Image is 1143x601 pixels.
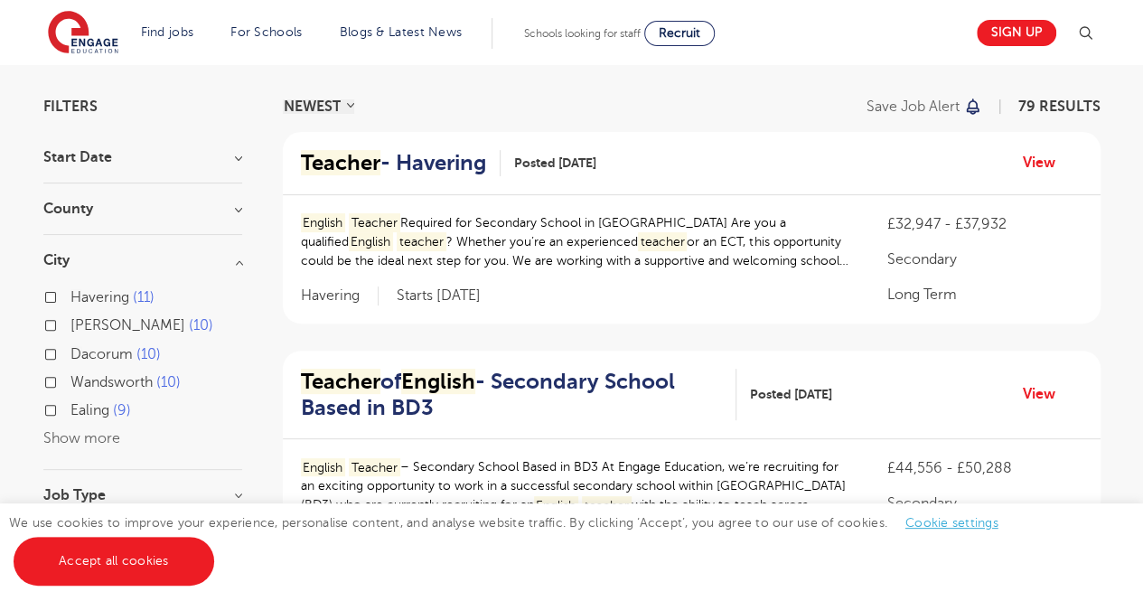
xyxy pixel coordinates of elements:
span: Ealing [70,402,109,418]
a: Accept all cookies [14,537,214,586]
p: Required for Secondary School in [GEOGRAPHIC_DATA] Are you a qualified ? Whether you’re an experi... [301,213,851,270]
button: Save job alert [867,99,983,114]
input: [PERSON_NAME] 10 [70,317,82,329]
a: Find jobs [141,25,194,39]
h3: City [43,253,242,268]
p: £44,556 - £50,288 [886,457,1082,479]
span: 9 [113,402,131,418]
p: Save job alert [867,99,960,114]
span: 10 [136,346,161,362]
h3: County [43,202,242,216]
input: Ealing 9 [70,402,82,414]
span: Filters [43,99,98,114]
mark: English [349,232,394,251]
img: Engage Education [48,11,118,56]
a: Recruit [644,21,715,46]
span: 11 [133,289,155,305]
mark: Teacher [349,213,400,232]
mark: Teacher [349,458,400,477]
p: Starts [DATE] [397,286,481,305]
a: Cookie settings [905,516,998,530]
a: TeacherofEnglish- Secondary School Based in BD3 [301,369,736,421]
input: Wandsworth 10 [70,374,82,386]
input: Havering 11 [70,289,82,301]
span: Posted [DATE] [514,154,596,173]
mark: English [301,458,346,477]
a: View [1023,151,1069,174]
a: Blogs & Latest News [340,25,463,39]
span: Recruit [659,26,700,40]
p: £32,947 - £37,932 [886,213,1082,235]
mark: teacher [638,232,688,251]
mark: Teacher [301,150,380,175]
span: 10 [156,374,181,390]
span: Havering [301,286,379,305]
span: [PERSON_NAME] [70,317,185,333]
a: For Schools [230,25,302,39]
span: Dacorum [70,346,133,362]
p: Secondary [886,493,1082,514]
h2: of - Secondary School Based in BD3 [301,369,722,421]
mark: English [301,213,346,232]
span: 10 [189,317,213,333]
span: Wandsworth [70,374,153,390]
h2: - Havering [301,150,486,176]
h3: Job Type [43,488,242,502]
a: Teacher- Havering [301,150,501,176]
p: Long Term [886,284,1082,305]
a: View [1023,382,1069,406]
button: Show more [43,430,120,446]
a: Sign up [977,20,1056,46]
span: Schools looking for staff [524,27,641,40]
input: Dacorum 10 [70,346,82,358]
span: Posted [DATE] [750,385,832,404]
span: We use cookies to improve your experience, personalise content, and analyse website traffic. By c... [9,516,1017,568]
mark: English [534,496,579,515]
span: Havering [70,289,129,305]
mark: teacher [582,496,632,515]
mark: Teacher [301,369,380,394]
mark: English [401,369,475,394]
p: Secondary [886,249,1082,270]
h3: Start Date [43,150,242,164]
p: – Secondary School Based in BD3 At Engage Education, we’re recruiting for an exciting opportunity... [301,457,851,514]
span: 79 RESULTS [1018,99,1101,115]
mark: teacher [397,232,446,251]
